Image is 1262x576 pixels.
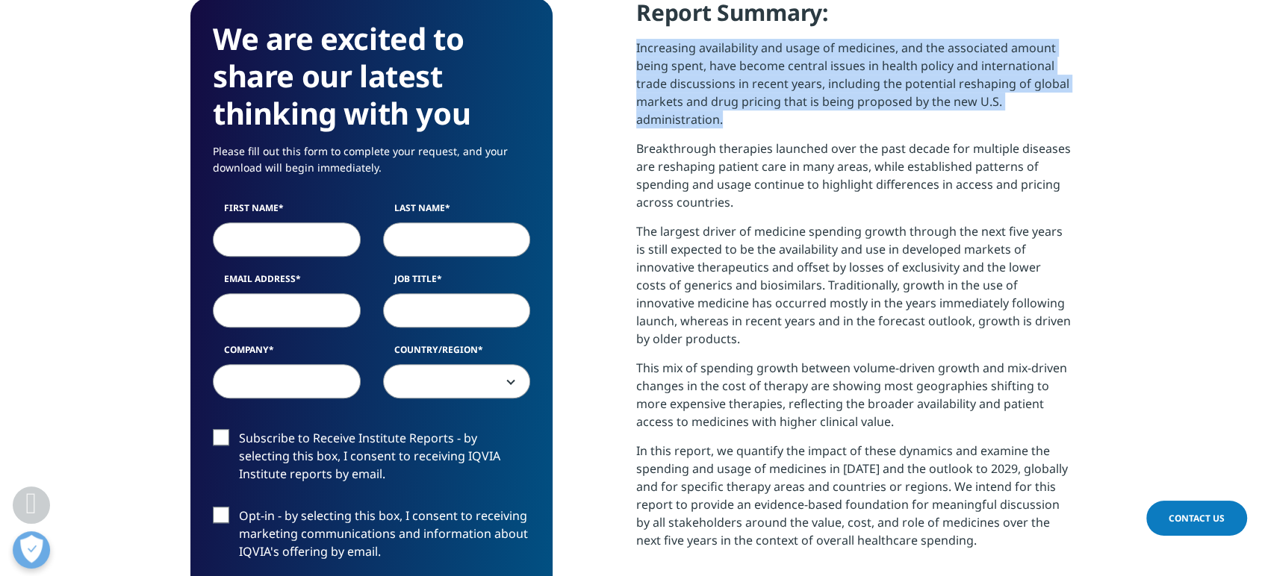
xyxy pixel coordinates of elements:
p: Increasing availability and usage of medicines, and the associated amount being spent, have becom... [636,39,1072,140]
span: Contact Us [1169,512,1225,525]
label: Company [213,343,361,364]
label: Subscribe to Receive Institute Reports - by selecting this box, I consent to receiving IQVIA Inst... [213,429,530,491]
label: Email Address [213,272,361,293]
label: Last Name [383,201,531,222]
h3: We are excited to share our latest thinking with you [213,20,530,132]
label: Job Title [383,272,531,293]
p: This mix of spending growth between volume-driven growth and mix-driven changes in the cost of th... [636,359,1072,442]
p: In this report, we quantify the impact of these dynamics and examine the spending and usage of me... [636,442,1072,560]
p: The largest driver of medicine spending growth through the next five years is still expected to b... [636,222,1072,359]
label: Country/Region [383,343,531,364]
label: First Name [213,201,361,222]
button: Open Preferences [13,531,50,569]
p: Breakthrough therapies launched over the past decade for multiple diseases are reshaping patient ... [636,140,1072,222]
p: Please fill out this form to complete your request, and your download will begin immediately. [213,143,530,187]
a: Contact Us [1146,501,1247,536]
label: Opt-in - by selecting this box, I consent to receiving marketing communications and information a... [213,507,530,569]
